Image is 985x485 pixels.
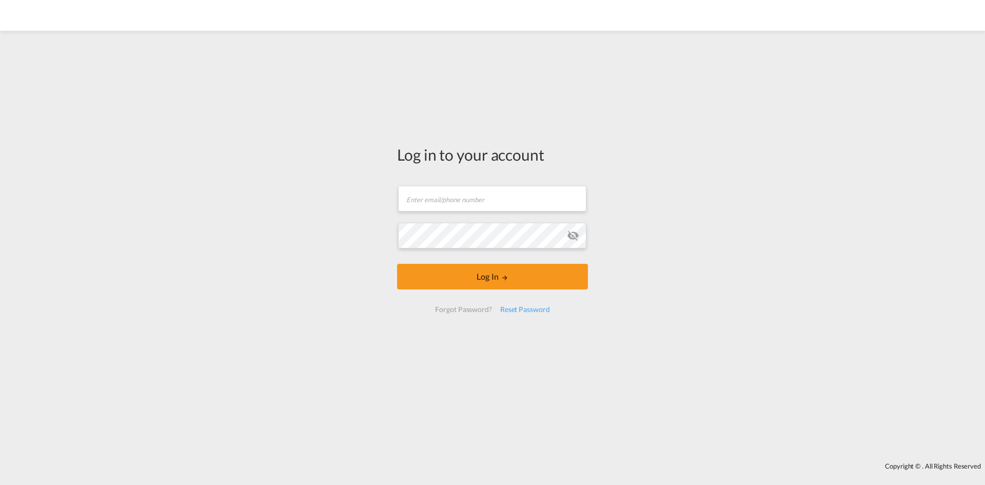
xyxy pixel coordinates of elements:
input: Enter email/phone number [398,186,586,211]
div: Forgot Password? [431,300,496,319]
div: Reset Password [496,300,554,319]
div: Log in to your account [397,144,588,165]
button: LOGIN [397,264,588,289]
md-icon: icon-eye-off [567,229,579,242]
